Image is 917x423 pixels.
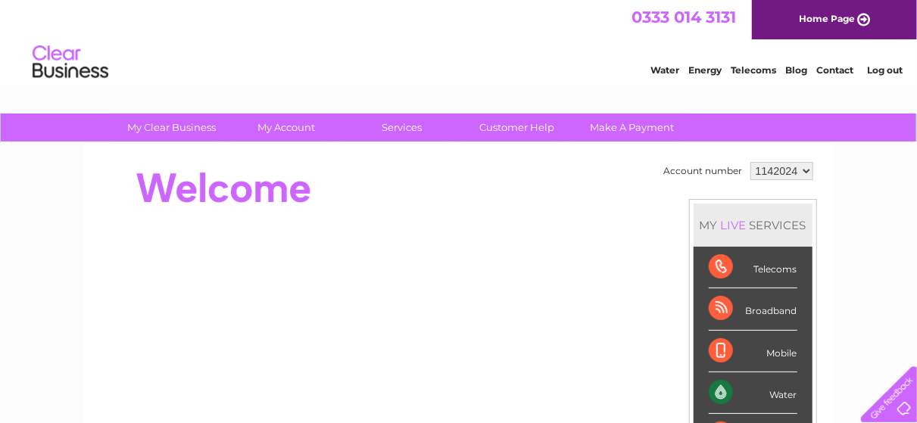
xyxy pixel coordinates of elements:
[785,64,807,76] a: Blog
[709,247,797,288] div: Telecoms
[632,8,736,26] a: 0333 014 3131
[660,158,747,184] td: Account number
[101,8,817,73] div: Clear Business is a trading name of Verastar Limited (registered in [GEOGRAPHIC_DATA] No. 3667643...
[816,64,853,76] a: Contact
[688,64,722,76] a: Energy
[454,114,579,142] a: Customer Help
[731,64,776,76] a: Telecoms
[709,288,797,330] div: Broadband
[694,204,813,247] div: MY SERVICES
[709,372,797,414] div: Water
[32,39,109,86] img: logo.png
[569,114,694,142] a: Make A Payment
[109,114,234,142] a: My Clear Business
[718,218,750,232] div: LIVE
[224,114,349,142] a: My Account
[339,114,464,142] a: Services
[867,64,903,76] a: Log out
[709,331,797,372] div: Mobile
[650,64,679,76] a: Water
